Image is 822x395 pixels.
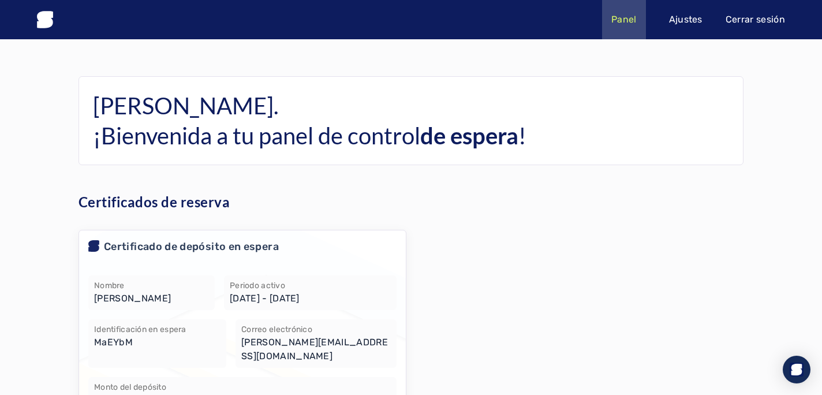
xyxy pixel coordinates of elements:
font: Panel [611,14,637,25]
font: Ajustes [669,14,703,25]
font: ! [518,122,526,150]
font: de espera [420,122,518,150]
font: [PERSON_NAME]. [93,92,278,120]
font: ¡Bienvenida a tu panel de control [93,122,420,150]
font: Correo electrónico [241,325,312,334]
font: [PERSON_NAME][EMAIL_ADDRESS][DOMAIN_NAME] [241,337,388,362]
div: Abrir Intercom Messenger [783,356,810,383]
font: Cerrar sesión [726,14,785,25]
font: MaEYbM [94,337,133,348]
font: [PERSON_NAME] [94,293,171,304]
font: Monto del depósito [94,382,166,392]
font: Periodo activo [230,281,285,290]
font: Identificación en espera [94,325,186,334]
font: Certificado de depósito en espera [104,240,279,253]
font: Nombre [94,281,125,290]
font: Certificados de reserva [79,193,230,210]
font: [DATE] - [DATE] [230,293,300,304]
